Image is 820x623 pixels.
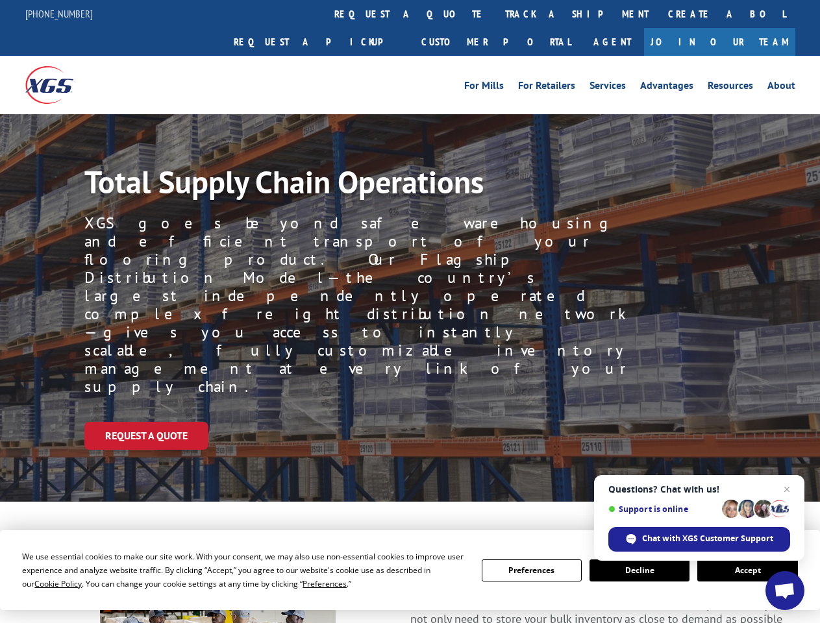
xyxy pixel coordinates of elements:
a: About [767,80,795,95]
a: Request a Quote [84,422,208,450]
span: Preferences [303,578,347,589]
a: Services [590,80,626,95]
h1: Total Supply Chain Operations [84,166,610,204]
a: Resources [708,80,753,95]
a: For Retailers [518,80,575,95]
a: [PHONE_NUMBER] [25,7,93,20]
span: Chat with XGS Customer Support [642,533,773,544]
div: We use essential cookies to make our site work. With your consent, we may also use non-essential ... [22,550,466,591]
span: Chat with XGS Customer Support [608,527,790,552]
a: Advantages [640,80,693,95]
button: Accept [697,559,797,581]
a: Customer Portal [412,28,580,56]
a: For Mills [464,80,504,95]
span: Cookie Policy [34,578,82,589]
button: Preferences [482,559,582,581]
a: Open chat [765,571,804,610]
a: Join Our Team [644,28,795,56]
button: Decline [590,559,690,581]
span: Support is online [608,504,717,514]
span: Questions? Chat with us! [608,484,790,495]
a: Request a pickup [224,28,412,56]
a: Agent [580,28,644,56]
p: XGS goes beyond safe warehousing and efficient transport of your flooring product. Our Flagship D... [84,214,629,396]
